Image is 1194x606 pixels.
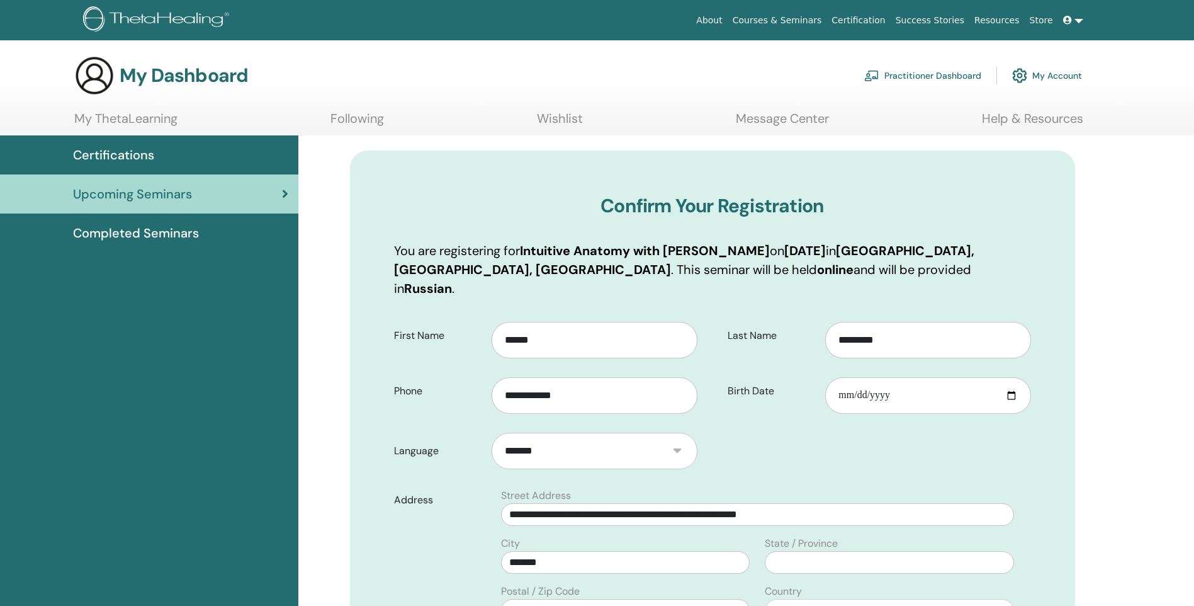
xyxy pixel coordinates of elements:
b: [DATE] [784,243,826,259]
a: Wishlist [537,111,583,135]
a: My Account [1012,62,1082,89]
img: chalkboard-teacher.svg [864,70,879,81]
h3: My Dashboard [120,64,248,87]
b: Intuitive Anatomy with [PERSON_NAME] [520,243,770,259]
label: Phone [385,379,492,403]
h3: Confirm Your Registration [394,195,1031,217]
span: Upcoming Seminars [73,185,192,203]
label: First Name [385,324,492,348]
img: cog.svg [1012,65,1027,86]
span: Certifications [73,146,154,164]
a: Resources [969,9,1025,32]
a: Certification [826,9,890,32]
a: Help & Resources [982,111,1083,135]
p: You are registering for on in . This seminar will be held and will be provided in . [394,241,1031,298]
label: Birth Date [718,379,826,403]
label: Address [385,488,494,512]
img: generic-user-icon.jpg [74,55,115,96]
label: Language [385,439,492,463]
a: About [691,9,727,32]
label: City [501,536,520,551]
label: Last Name [718,324,826,348]
a: Courses & Seminars [728,9,827,32]
span: Completed Seminars [73,224,199,243]
a: Store [1025,9,1058,32]
a: My ThetaLearning [74,111,177,135]
b: online [817,261,853,278]
b: Russian [404,280,452,297]
label: Country [765,584,802,599]
a: Success Stories [891,9,969,32]
a: Following [330,111,384,135]
label: Street Address [501,488,571,503]
label: State / Province [765,536,838,551]
a: Practitioner Dashboard [864,62,981,89]
a: Message Center [736,111,829,135]
img: logo.png [83,6,234,35]
label: Postal / Zip Code [501,584,580,599]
